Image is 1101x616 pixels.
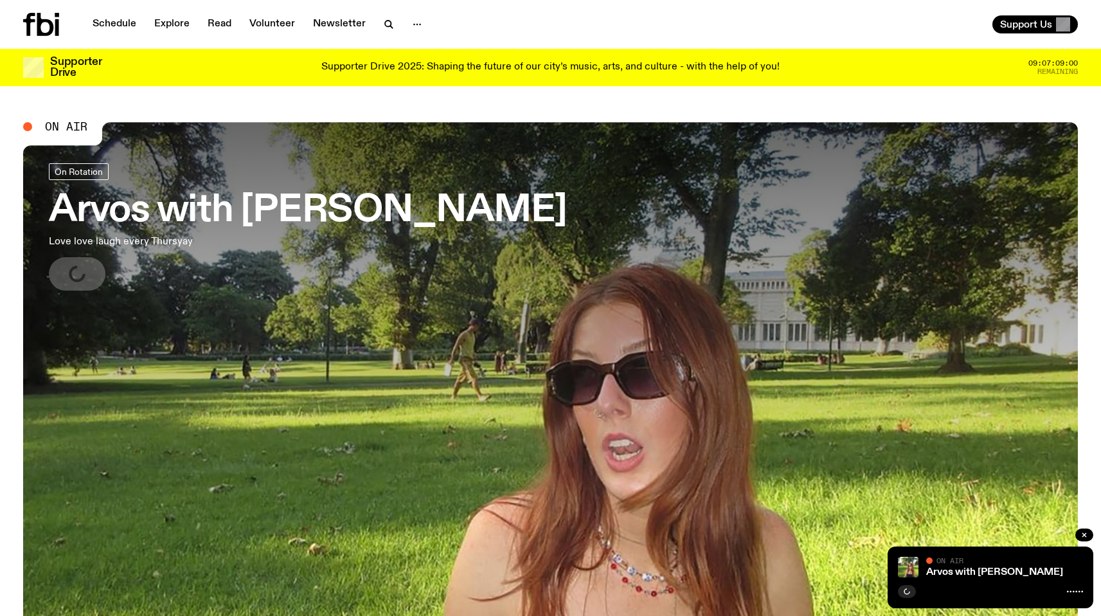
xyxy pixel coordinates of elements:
[147,15,197,33] a: Explore
[305,15,373,33] a: Newsletter
[242,15,303,33] a: Volunteer
[49,163,567,291] a: Arvos with [PERSON_NAME]Love love laugh every Thursyay
[1028,60,1078,67] span: 09:07:09:00
[1000,19,1052,30] span: Support Us
[936,556,963,565] span: On Air
[992,15,1078,33] button: Support Us
[49,193,567,229] h3: Arvos with [PERSON_NAME]
[1037,68,1078,75] span: Remaining
[45,121,87,132] span: On Air
[926,567,1063,577] a: Arvos with [PERSON_NAME]
[50,57,102,78] h3: Supporter Drive
[55,167,103,176] span: On Rotation
[49,234,378,249] p: Love love laugh every Thursyay
[49,163,109,180] a: On Rotation
[321,62,780,73] p: Supporter Drive 2025: Shaping the future of our city’s music, arts, and culture - with the help o...
[898,557,918,577] img: Lizzie Bowles is sitting in a bright green field of grass, with dark sunglasses and a black top. ...
[200,15,239,33] a: Read
[85,15,144,33] a: Schedule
